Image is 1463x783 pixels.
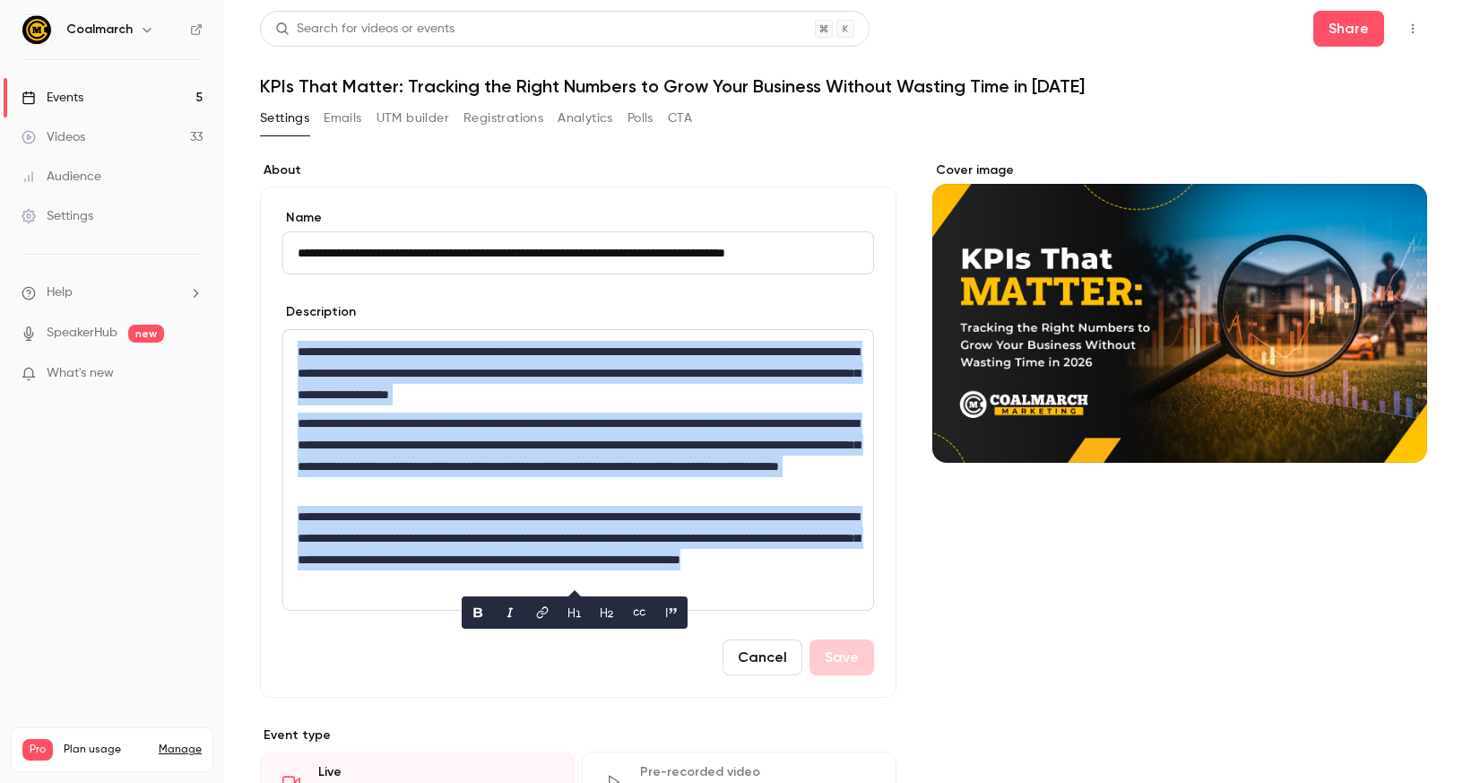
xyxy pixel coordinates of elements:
button: Settings [260,104,309,133]
button: Emails [324,104,361,133]
h6: Coalmarch [66,21,133,39]
div: editor [283,330,873,610]
label: About [260,161,896,179]
span: Pro [22,739,53,761]
div: Events [22,89,83,107]
span: Help [47,283,73,302]
span: new [128,325,164,343]
label: Name [282,209,874,227]
div: Search for videos or events [275,20,454,39]
button: UTM builder [377,104,449,133]
button: Registrations [463,104,543,133]
div: Settings [22,207,93,225]
button: CTA [668,104,692,133]
h1: KPIs That Matter: Tracking the Right Numbers to Grow Your Business Without Wasting Time in [DATE] [260,75,1427,97]
label: Cover image [932,161,1427,179]
div: Live [318,763,552,781]
img: Coalmarch [22,15,51,44]
button: Cancel [723,639,802,675]
button: bold [463,598,492,627]
iframe: Noticeable Trigger [181,366,203,382]
div: Videos [22,128,85,146]
label: Description [282,303,356,321]
button: Share [1313,11,1384,47]
button: blockquote [657,598,686,627]
a: SpeakerHub [47,324,117,343]
button: italic [496,598,524,627]
span: Plan usage [64,743,148,757]
div: Audience [22,168,101,186]
button: Analytics [558,104,613,133]
li: help-dropdown-opener [22,283,203,302]
p: Event type [260,726,896,744]
div: Pre-recorded video [640,763,874,781]
section: Cover image [932,161,1427,463]
span: What's new [47,364,114,383]
section: description [282,329,874,611]
button: link [528,598,557,627]
a: Manage [159,743,202,757]
button: Polls [628,104,654,133]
